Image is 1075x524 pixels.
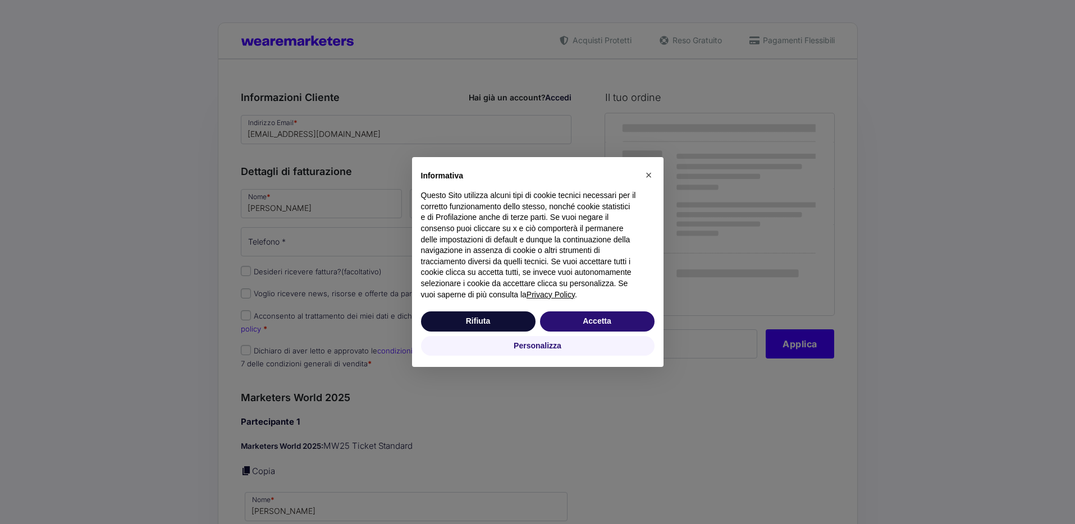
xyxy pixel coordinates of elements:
button: Rifiuta [421,311,536,332]
button: Chiudi questa informativa [640,166,658,184]
p: Questo Sito utilizza alcuni tipi di cookie tecnici necessari per il corretto funzionamento dello ... [421,190,637,300]
button: Accetta [540,311,655,332]
span: × [646,169,652,181]
button: Personalizza [421,336,655,356]
h2: Informativa [421,171,637,182]
a: Privacy Policy [527,290,575,299]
